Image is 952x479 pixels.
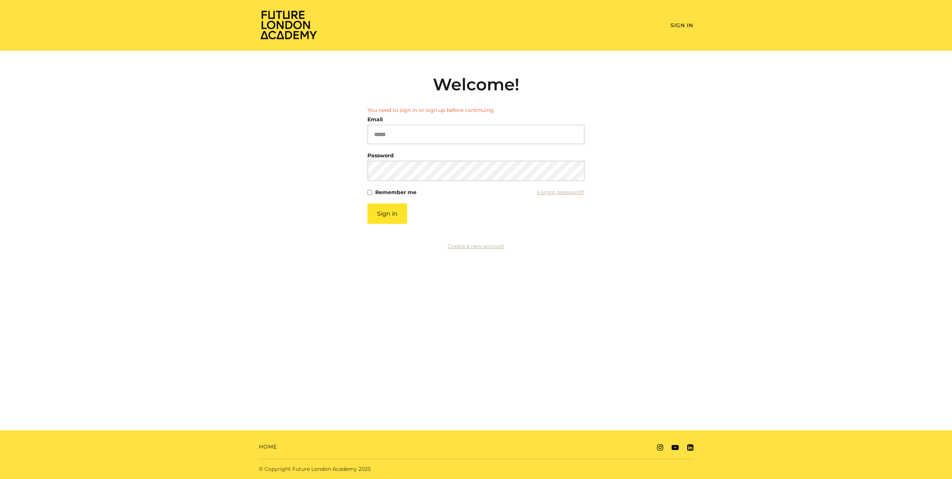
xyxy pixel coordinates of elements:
a: Sign In [670,22,693,29]
label: If you are a human, ignore this field [367,203,374,400]
img: Home Page [259,10,318,40]
a: Create a new account [448,243,504,250]
button: Sign in [367,203,407,224]
div: © Copyright Future London Academy 2025 [253,465,476,473]
a: Forgot password? [537,187,585,197]
label: Remember me [375,187,416,197]
li: You need to sign in or sign up before continuing. [367,106,585,114]
h2: Welcome! [367,74,585,94]
label: Email [367,114,383,125]
a: Home [259,443,277,451]
label: Password [367,150,394,161]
